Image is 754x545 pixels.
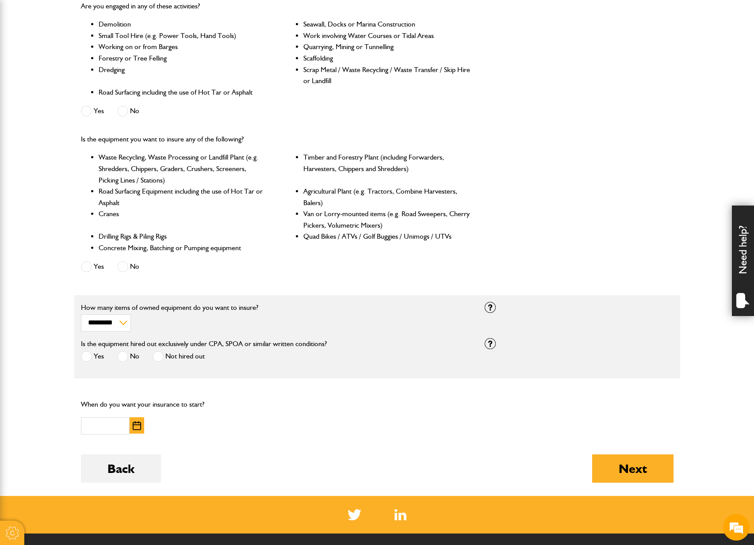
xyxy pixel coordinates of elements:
li: Cranes [99,208,266,231]
label: No [117,106,139,117]
div: Chat with us now [59,50,162,61]
label: How many items of owned equipment do you want to insure? [81,304,471,311]
li: Work involving Water Courses or Tidal Areas [303,30,471,42]
p: Is the equipment you want to insure any of the following? [81,133,471,145]
label: No [117,351,139,362]
li: Forestry or Tree Felling [99,53,266,64]
label: Not hired out [153,351,205,362]
label: No [117,261,139,272]
li: Quarrying, Mining or Tunnelling [303,41,471,53]
li: Small Tool Hire (e.g. Power Tools, Hand Tools) [99,30,266,42]
div: Navigation go back [10,49,23,62]
div: Minimize live chat window [145,4,166,26]
textarea: Type your message and hit 'Enter' [11,160,161,265]
input: Enter your phone number [11,134,161,153]
li: Demolition [99,19,266,30]
img: Linked In [394,509,406,520]
li: Seawall, Docks or Marina Construction [303,19,471,30]
p: When do you want your insurance to start? [81,399,270,410]
img: Twitter [348,509,361,520]
li: Working on or from Barges [99,41,266,53]
input: Enter your last name [11,82,161,101]
label: Is the equipment hired out exclusively under CPA, SPOA or similar written conditions? [81,340,327,347]
div: Need help? [732,206,754,316]
li: Agricultural Plant (e.g. Tractors, Combine Harvesters, Balers) [303,186,471,208]
label: Yes [81,351,104,362]
img: Choose date [133,421,141,430]
button: Back [81,454,161,483]
li: Scrap Metal / Waste Recycling / Waste Transfer / Skip Hire or Landfill [303,64,471,87]
label: Yes [81,106,104,117]
button: Next [592,454,674,483]
li: Timber and Forestry Plant (including Forwarders, Harvesters, Chippers and Shredders) [303,152,471,186]
li: Concrete Mixing, Batching or Pumping equipment [99,242,266,254]
a: LinkedIn [394,509,406,520]
li: Quad Bikes / ATVs / Golf Buggies / Unimogs / UTVs [303,231,471,242]
li: Scaffolding [303,53,471,64]
li: Van or Lorry-mounted items (e.g. Road Sweepers, Cherry Pickers, Volumetric Mixers) [303,208,471,231]
input: Enter your email address [11,108,161,127]
li: Drilling Rigs & Piling Rigs [99,231,266,242]
li: Waste Recycling, Waste Processing or Landfill Plant (e.g. Shredders, Chippers, Graders, Crushers,... [99,152,266,186]
p: Are you engaged in any of these activities? [81,0,471,12]
label: Yes [81,261,104,272]
em: Start Chat [120,272,161,284]
img: d_20077148190_company_1631870298795_20077148190 [28,49,50,61]
li: Road Surfacing including the use of Hot Tar or Asphalt [99,87,266,98]
li: Road Surfacing Equipment including the use of Hot Tar or Asphalt [99,186,266,208]
li: Dredging [99,64,266,87]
